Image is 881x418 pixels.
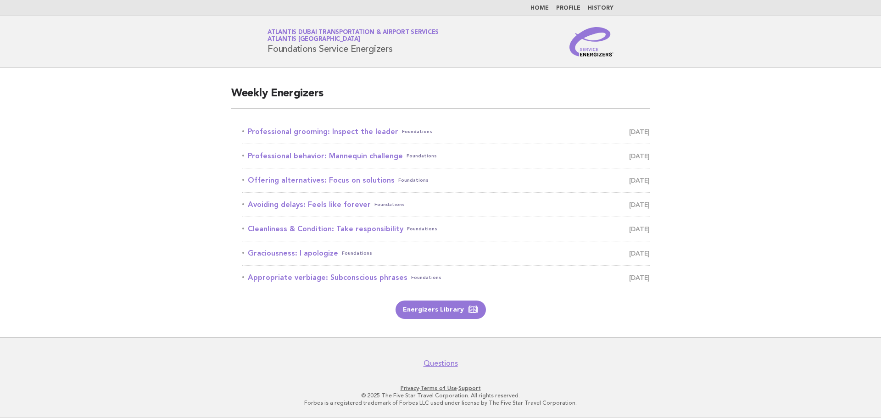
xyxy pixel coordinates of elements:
a: Graciousness: I apologizeFoundations [DATE] [242,247,650,260]
a: Avoiding delays: Feels like foreverFoundations [DATE] [242,198,650,211]
a: Privacy [401,385,419,391]
a: Home [530,6,549,11]
span: Foundations [398,174,429,187]
span: Foundations [374,198,405,211]
span: Foundations [407,150,437,162]
span: [DATE] [629,174,650,187]
span: [DATE] [629,125,650,138]
span: [DATE] [629,223,650,235]
a: Terms of Use [420,385,457,391]
img: Service Energizers [569,27,613,56]
p: © 2025 The Five Star Travel Corporation. All rights reserved. [160,392,721,399]
a: Offering alternatives: Focus on solutionsFoundations [DATE] [242,174,650,187]
a: Atlantis Dubai Transportation & Airport ServicesAtlantis [GEOGRAPHIC_DATA] [268,29,439,42]
a: Professional behavior: Mannequin challengeFoundations [DATE] [242,150,650,162]
span: [DATE] [629,150,650,162]
span: [DATE] [629,271,650,284]
span: [DATE] [629,198,650,211]
a: Energizers Library [396,301,486,319]
span: [DATE] [629,247,650,260]
p: · · [160,385,721,392]
a: Appropriate verbiage: Subconscious phrasesFoundations [DATE] [242,271,650,284]
span: Foundations [402,125,432,138]
a: Professional grooming: Inspect the leaderFoundations [DATE] [242,125,650,138]
span: Foundations [407,223,437,235]
a: Questions [424,359,458,368]
a: History [588,6,613,11]
a: Profile [556,6,580,11]
p: Forbes is a registered trademark of Forbes LLC used under license by The Five Star Travel Corpora... [160,399,721,407]
a: Support [458,385,481,391]
a: Cleanliness & Condition: Take responsibilityFoundations [DATE] [242,223,650,235]
span: Atlantis [GEOGRAPHIC_DATA] [268,37,360,43]
h2: Weekly Energizers [231,86,650,109]
span: Foundations [342,247,372,260]
h1: Foundations Service Energizers [268,30,439,54]
span: Foundations [411,271,441,284]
